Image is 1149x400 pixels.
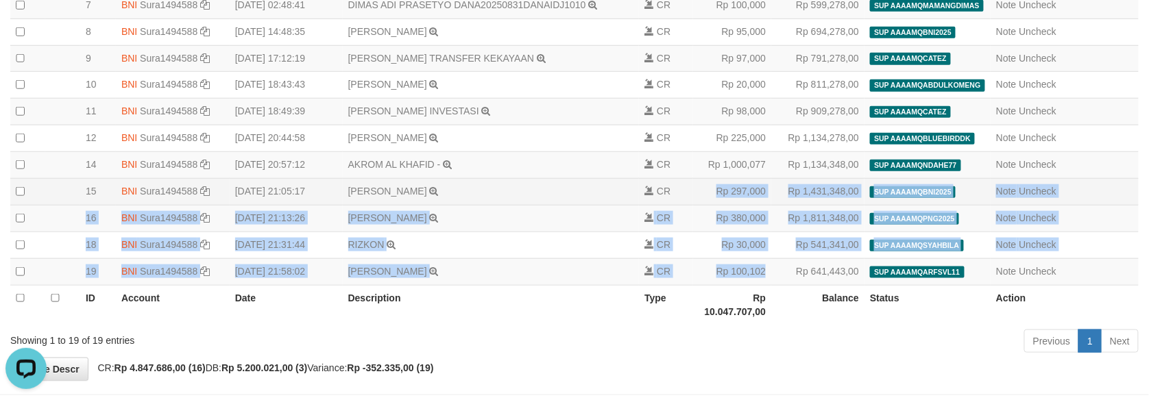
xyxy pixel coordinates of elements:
[771,152,864,179] td: Rp 1,134,348,00
[230,125,343,152] td: [DATE] 20:44:58
[1101,329,1139,353] a: Next
[230,18,343,45] td: [DATE] 14:48:35
[200,79,210,90] a: Copy Sura1494588 to clipboard
[348,266,427,277] a: [PERSON_NAME]
[230,45,343,72] td: [DATE] 17:12:19
[121,26,137,37] span: BNI
[996,239,1017,250] a: Note
[114,362,206,373] strong: Rp 4.847.686,00 (16)
[230,72,343,99] td: [DATE] 18:43:43
[121,212,137,223] span: BNI
[348,53,535,64] a: [PERSON_NAME] TRANSFER KEKAYAAN
[348,105,479,116] a: [PERSON_NAME] INVESTASI
[86,132,97,143] span: 12
[771,18,864,45] td: Rp 694,278,00
[348,186,427,197] a: [PERSON_NAME]
[996,53,1017,64] a: Note
[1019,79,1056,90] a: Uncheck
[771,99,864,125] td: Rp 909,278,00
[771,72,864,99] td: Rp 811,278,00
[657,159,670,170] span: CR
[221,362,307,373] strong: Rp 5.200.021,00 (3)
[1019,105,1056,116] a: Uncheck
[996,159,1017,170] a: Note
[348,239,385,250] a: RIZKON
[996,26,1017,37] a: Note
[200,239,210,250] a: Copy Sura1494588 to clipboard
[200,105,210,116] a: Copy Sura1494588 to clipboard
[996,105,1017,116] a: Note
[121,79,137,90] span: BNI
[121,53,137,64] span: BNI
[870,53,951,64] span: SUP AAAAMQCATEZ
[200,186,210,197] a: Copy Sura1494588 to clipboard
[80,285,116,324] th: ID
[348,26,427,37] a: [PERSON_NAME]
[86,26,91,37] span: 8
[86,212,97,223] span: 16
[140,26,197,37] a: Sura1494588
[870,79,985,91] span: SUP AAAAMQABDULKOMENG
[200,53,210,64] a: Copy Sura1494588 to clipboard
[693,72,771,99] td: Rp 20,000
[693,232,771,258] td: Rp 30,000
[348,159,441,170] a: AKROM AL KHAFID -
[996,186,1017,197] a: Note
[121,105,137,116] span: BNI
[870,266,964,278] span: SUP AAAAMQARFSVL11
[121,239,137,250] span: BNI
[348,79,427,90] a: [PERSON_NAME]
[657,79,670,90] span: CR
[693,18,771,45] td: Rp 95,000
[86,159,97,170] span: 14
[10,328,468,347] div: Showing 1 to 19 of 19 entries
[870,27,956,38] span: SUP AAAAMQBNI2025
[864,285,991,324] th: Status
[121,186,137,197] span: BNI
[771,205,864,232] td: Rp 1,811,348,00
[86,105,97,116] span: 11
[870,133,975,145] span: SUP AAAAMQBLUEBIRDDK
[657,132,670,143] span: CR
[86,186,97,197] span: 15
[870,213,959,225] span: SUP AAAAMQPNG2025
[140,159,197,170] a: Sura1494588
[771,258,864,285] td: Rp 641,443,00
[348,212,427,223] a: [PERSON_NAME]
[140,79,197,90] a: Sura1494588
[657,239,670,250] span: CR
[657,266,670,277] span: CR
[693,125,771,152] td: Rp 225,000
[343,285,640,324] th: Description
[200,26,210,37] a: Copy Sura1494588 to clipboard
[230,178,343,205] td: [DATE] 21:05:17
[693,99,771,125] td: Rp 98,000
[657,212,670,223] span: CR
[140,266,197,277] a: Sura1494588
[771,45,864,72] td: Rp 791,278,00
[348,362,434,373] strong: Rp -352.335,00 (19)
[91,362,434,373] span: CR: DB: Variance:
[1019,212,1056,223] a: Uncheck
[870,240,963,251] span: SUP AAAAMQSYAHBILA
[1019,132,1056,143] a: Uncheck
[86,79,97,90] span: 10
[657,53,670,64] span: CR
[140,105,197,116] a: Sura1494588
[771,125,864,152] td: Rp 1,134,278,00
[116,285,230,324] th: Account
[996,132,1017,143] a: Note
[140,132,197,143] a: Sura1494588
[1019,266,1056,277] a: Uncheck
[200,132,210,143] a: Copy Sura1494588 to clipboard
[1019,159,1056,170] a: Uncheck
[200,266,210,277] a: Copy Sura1494588 to clipboard
[348,132,427,143] a: [PERSON_NAME]
[1024,329,1079,353] a: Previous
[693,205,771,232] td: Rp 380,000
[693,152,771,179] td: Rp 1,000,077
[230,232,343,258] td: [DATE] 21:31:44
[693,258,771,285] td: Rp 100,102
[230,258,343,285] td: [DATE] 21:58:02
[86,239,97,250] span: 18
